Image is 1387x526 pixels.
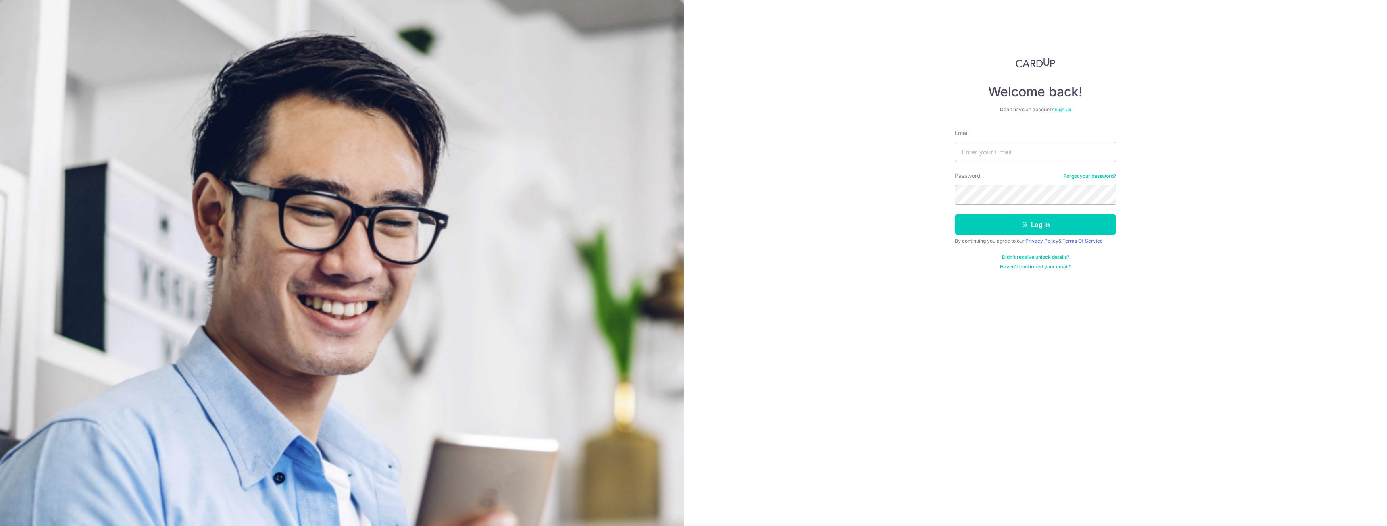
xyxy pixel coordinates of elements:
[955,129,968,137] label: Email
[955,142,1116,162] input: Enter your Email
[955,238,1116,244] div: By continuing you agree to our &
[1000,264,1071,270] a: Haven't confirmed your email?
[1016,58,1055,68] img: CardUp Logo
[1025,238,1058,244] a: Privacy Policy
[955,172,981,180] label: Password
[955,84,1116,100] h4: Welcome back!
[1054,106,1071,112] a: Sign up
[955,214,1116,235] button: Log in
[1062,238,1103,244] a: Terms Of Service
[1002,254,1069,260] a: Didn't receive unlock details?
[955,106,1116,113] div: Don’t have an account?
[1064,173,1116,179] a: Forgot your password?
